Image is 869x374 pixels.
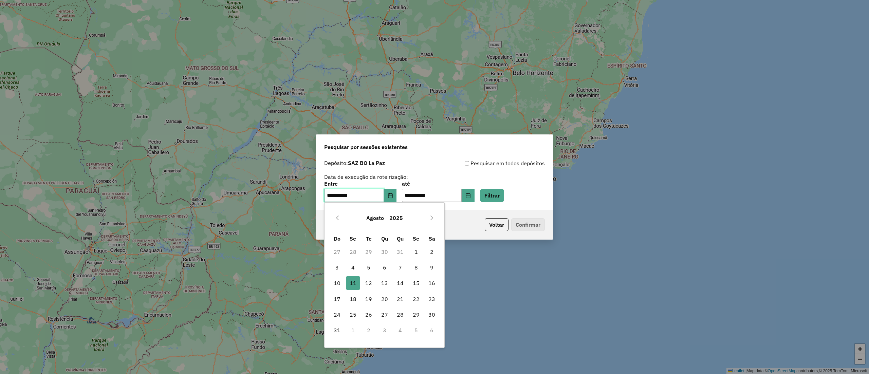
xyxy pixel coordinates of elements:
div: Pesquisar em todos depósitos [434,159,545,167]
span: 2 [425,245,439,259]
td: 5 [408,322,424,338]
td: 15 [408,275,424,291]
span: 8 [409,261,423,274]
td: 7 [392,260,408,275]
td: 25 [345,307,361,322]
span: 26 [362,308,375,321]
span: Se [350,235,356,242]
span: Te [366,235,372,242]
button: Previous Month [332,212,343,223]
td: 11 [345,275,361,291]
span: Qu [381,235,388,242]
td: 29 [361,244,377,259]
td: 4 [345,260,361,275]
td: 31 [329,322,345,338]
span: 22 [409,292,423,306]
span: 27 [378,308,391,321]
td: 1 [345,322,361,338]
td: 24 [329,307,345,322]
span: 30 [425,308,439,321]
td: 9 [424,260,440,275]
span: 23 [425,292,439,306]
span: 10 [330,276,344,290]
td: 3 [329,260,345,275]
span: 24 [330,308,344,321]
span: 6 [378,261,391,274]
td: 30 [424,307,440,322]
td: 30 [377,244,393,259]
td: 28 [345,244,361,259]
td: 1 [408,244,424,259]
td: 12 [361,275,377,291]
button: Next Month [426,212,437,223]
span: 14 [393,276,407,290]
span: Qu [397,235,404,242]
span: 13 [378,276,391,290]
td: 13 [377,275,393,291]
span: 5 [362,261,375,274]
td: 17 [329,291,345,307]
label: Data de execução da roteirização: [324,173,408,181]
td: 3 [377,322,393,338]
button: Choose Date [384,189,397,202]
td: 19 [361,291,377,307]
button: Filtrar [480,189,504,202]
label: Depósito: [324,159,385,167]
td: 27 [377,307,393,322]
label: Entre [324,180,396,188]
td: 8 [408,260,424,275]
strong: SAZ BO La Paz [348,160,385,166]
td: 27 [329,244,345,259]
label: até [402,180,474,188]
span: Sa [429,235,435,242]
span: 4 [346,261,360,274]
td: 6 [377,260,393,275]
td: 20 [377,291,393,307]
span: 1 [409,245,423,259]
span: Do [334,235,340,242]
span: 19 [362,292,375,306]
td: 4 [392,322,408,338]
span: 21 [393,292,407,306]
span: Se [413,235,419,242]
button: Choose Month [364,210,387,226]
td: 23 [424,291,440,307]
button: Choose Year [387,210,406,226]
span: 3 [330,261,344,274]
td: 2 [361,322,377,338]
td: 10 [329,275,345,291]
td: 28 [392,307,408,322]
td: 26 [361,307,377,322]
td: 16 [424,275,440,291]
span: 9 [425,261,439,274]
td: 14 [392,275,408,291]
span: 12 [362,276,375,290]
span: 17 [330,292,344,306]
div: Choose Date [324,202,445,348]
span: 7 [393,261,407,274]
span: 16 [425,276,439,290]
span: 25 [346,308,360,321]
button: Voltar [485,218,509,231]
td: 2 [424,244,440,259]
span: 20 [378,292,391,306]
span: 28 [393,308,407,321]
td: 29 [408,307,424,322]
td: 21 [392,291,408,307]
span: 29 [409,308,423,321]
span: 11 [346,276,360,290]
td: 22 [408,291,424,307]
td: 31 [392,244,408,259]
span: 31 [330,323,344,337]
span: 15 [409,276,423,290]
td: 6 [424,322,440,338]
td: 18 [345,291,361,307]
td: 5 [361,260,377,275]
button: Choose Date [462,189,475,202]
span: 18 [346,292,360,306]
span: Pesquisar por sessões existentes [324,143,408,151]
